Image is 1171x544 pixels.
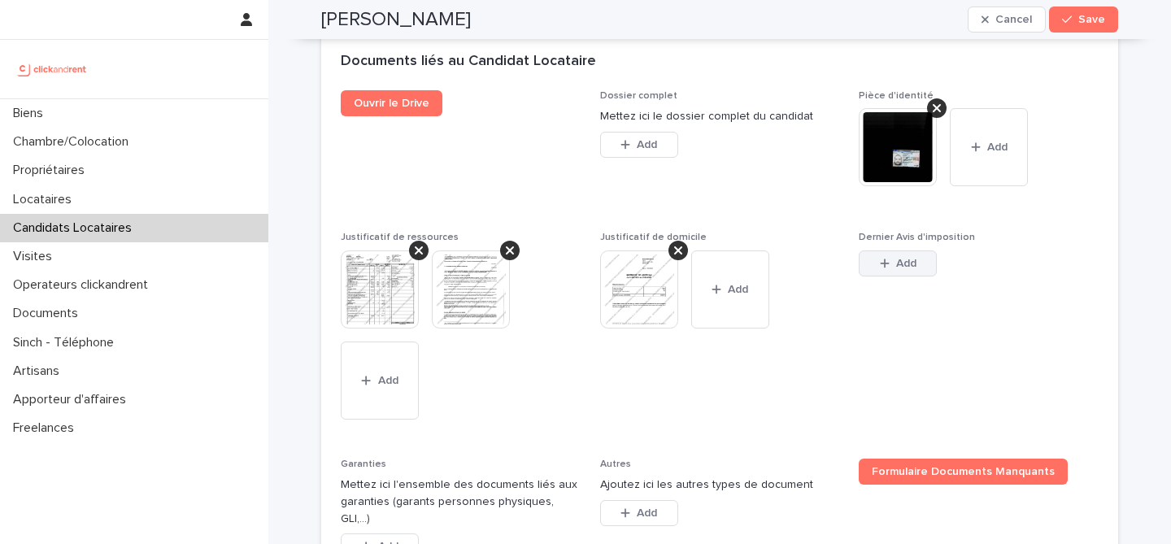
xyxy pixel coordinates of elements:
[341,459,386,469] span: Garanties
[600,233,707,242] span: Justificatif de domicile
[321,8,471,32] h2: [PERSON_NAME]
[7,306,91,321] p: Documents
[600,132,678,158] button: Add
[1078,14,1105,25] span: Save
[7,134,141,150] p: Chambre/Colocation
[859,250,937,276] button: Add
[341,342,419,420] button: Add
[341,477,581,527] p: Mettez ici l'ensemble des documents liés aux garanties (garants personnes physiques, GLI,...)
[7,277,161,293] p: Operateurs clickandrent
[354,98,429,109] span: Ouvrir le Drive
[728,284,748,295] span: Add
[7,163,98,178] p: Propriétaires
[637,139,657,150] span: Add
[7,335,127,350] p: Sinch - Téléphone
[13,53,92,85] img: UCB0brd3T0yccxBKYDjQ
[637,507,657,519] span: Add
[995,14,1032,25] span: Cancel
[600,459,631,469] span: Autres
[7,249,65,264] p: Visites
[7,220,145,236] p: Candidats Locataires
[1049,7,1118,33] button: Save
[7,363,72,379] p: Artisans
[968,7,1046,33] button: Cancel
[600,500,678,526] button: Add
[341,53,596,71] h2: Documents liés au Candidat Locataire
[341,233,459,242] span: Justificatif de ressources
[600,108,840,125] p: Mettez ici le dossier complet du candidat
[7,106,56,121] p: Biens
[7,192,85,207] p: Locataires
[872,466,1055,477] span: Formulaire Documents Manquants
[600,91,677,101] span: Dossier complet
[859,233,975,242] span: Dernier Avis d'imposition
[691,250,769,329] button: Add
[987,141,1008,153] span: Add
[7,392,139,407] p: Apporteur d'affaires
[859,91,934,101] span: Pièce d'identité
[7,420,87,436] p: Freelances
[341,90,442,116] a: Ouvrir le Drive
[859,459,1068,485] a: Formulaire Documents Manquants
[600,477,840,494] p: Ajoutez ici les autres types de document
[950,108,1028,186] button: Add
[378,375,398,386] span: Add
[896,258,916,269] span: Add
